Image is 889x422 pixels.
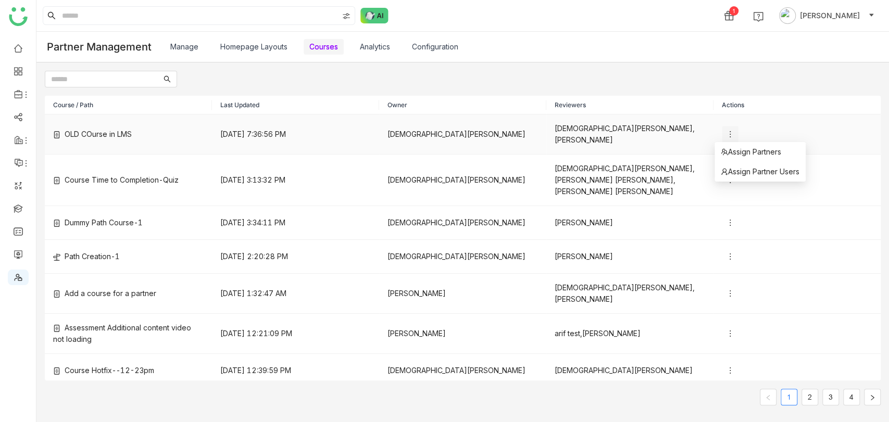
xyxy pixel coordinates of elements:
[53,290,60,298] img: create-new-course.svg
[800,10,860,21] span: [PERSON_NAME]
[212,114,379,155] td: [DATE] 7:36:56 PM
[802,389,818,405] a: 2
[379,206,546,240] td: [DEMOGRAPHIC_DATA][PERSON_NAME]
[555,135,613,144] span: [PERSON_NAME]
[555,252,613,261] span: [PERSON_NAME]
[864,389,881,405] button: Next Page
[555,283,695,292] span: [DEMOGRAPHIC_DATA][PERSON_NAME]
[53,253,60,261] img: create-new-path.svg
[713,96,881,114] th: Actions
[45,96,212,114] th: Course / Path
[779,7,796,24] img: avatar
[220,42,287,51] a: Homepage Layouts
[582,329,641,338] span: [PERSON_NAME]
[693,164,695,173] span: ,
[53,131,60,138] img: create-new-course.svg
[379,96,546,114] th: Owner
[53,323,191,343] span: Assessment Additional content video not loading
[753,11,763,22] img: help.svg
[342,12,350,20] img: search-type.svg
[580,329,582,338] span: ,
[212,274,379,314] td: [DATE] 1:32:47 AM
[802,389,818,405] li: 2
[360,8,389,23] img: ask-buddy-normal.svg
[555,329,582,338] span: arif test
[65,130,132,138] span: OLD COurse in LMS
[212,314,379,354] td: [DATE] 12:21:09 PM
[170,42,198,51] a: Manage
[822,389,839,405] li: 3
[212,240,379,274] td: [DATE] 2:20:28 PM
[53,325,60,332] img: create-new-course.svg
[693,124,695,133] span: ,
[693,283,695,292] span: ,
[546,96,713,114] th: Reviewers
[212,206,379,240] td: [DATE] 3:34:11 PM
[379,354,546,388] td: [DEMOGRAPHIC_DATA][PERSON_NAME]
[823,389,838,405] a: 3
[555,366,693,375] span: [DEMOGRAPHIC_DATA][PERSON_NAME]
[65,366,154,375] span: Course Hotfix--12-23pm
[212,155,379,206] td: [DATE] 3:13:32 PM
[379,240,546,274] td: [DEMOGRAPHIC_DATA][PERSON_NAME]
[673,175,675,184] span: ,
[555,124,695,133] span: [DEMOGRAPHIC_DATA][PERSON_NAME]
[777,7,877,24] button: [PERSON_NAME]
[53,367,60,375] img: create-new-course.svg
[555,164,695,173] span: [DEMOGRAPHIC_DATA][PERSON_NAME]
[379,155,546,206] td: [DEMOGRAPHIC_DATA][PERSON_NAME]
[555,175,675,184] span: [PERSON_NAME] [PERSON_NAME]
[212,96,379,114] th: Last Updated
[309,42,338,51] a: Courses
[843,389,860,405] li: 4
[844,389,859,405] a: 4
[781,389,797,405] li: 1
[65,289,156,298] span: Add a course for a partner
[212,354,379,388] td: [DATE] 12:39:59 PM
[65,218,143,227] span: Dummy Path Course-1
[555,218,613,227] span: [PERSON_NAME]
[47,41,152,53] div: Partner Management
[721,166,799,177] span: Assign Partner Users
[65,175,179,184] span: Course Time to Completion-Quiz
[65,252,120,261] span: Path Creation-1
[555,187,673,196] span: [PERSON_NAME] [PERSON_NAME]
[379,314,546,354] td: [PERSON_NAME]
[729,6,738,16] div: 1
[379,114,546,155] td: [DEMOGRAPHIC_DATA][PERSON_NAME]
[412,42,458,51] a: Configuration
[53,177,60,184] img: create-new-course.svg
[360,42,390,51] a: Analytics
[9,7,28,26] img: logo
[721,146,781,158] span: Assign Partners
[555,295,613,303] span: [PERSON_NAME]
[379,274,546,314] td: [PERSON_NAME]
[781,389,797,405] a: 1
[760,389,777,405] button: Previous Page
[53,220,60,227] img: create-new-course.svg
